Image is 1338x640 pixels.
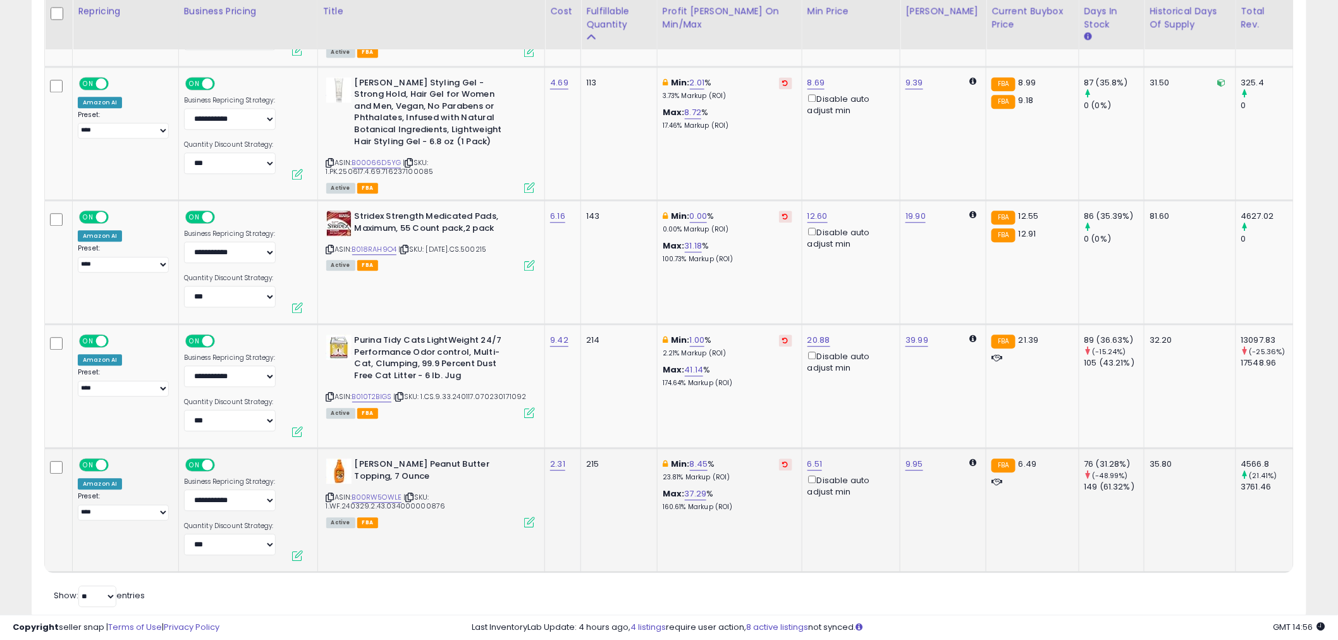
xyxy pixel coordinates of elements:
span: OFF [107,212,127,223]
b: Min: [671,458,690,470]
a: Privacy Policy [164,621,219,633]
div: 86 (35.39%) [1084,211,1145,222]
span: All listings currently available for purchase on Amazon [326,47,355,58]
span: ON [187,336,202,347]
div: Title [323,4,540,18]
div: % [663,77,792,101]
i: This overrides the store level min markup for this listing [663,78,668,87]
b: Min: [671,210,690,222]
label: Quantity Discount Strategy: [184,274,276,283]
div: Profit [PERSON_NAME] on Min/Max [663,4,797,31]
span: All listings currently available for purchase on Amazon [326,517,355,528]
p: 23.81% Markup (ROI) [663,473,792,482]
div: 3761.46 [1241,481,1293,493]
a: 9.39 [905,77,923,89]
span: All listings currently available for purchase on Amazon [326,260,355,271]
span: OFF [107,78,127,89]
small: (21.41%) [1249,471,1277,481]
span: OFF [107,336,127,347]
div: % [663,364,792,388]
a: 19.90 [905,210,926,223]
div: Historical Days Of Supply [1150,4,1230,31]
span: All listings currently available for purchase on Amazon [326,183,355,194]
a: 41.14 [685,364,704,376]
a: 37.29 [685,488,707,500]
div: Min Price [807,4,895,18]
div: Amazon AI [78,97,122,108]
span: Show: entries [54,589,145,601]
a: 9.95 [905,458,923,471]
span: OFF [212,212,233,223]
div: 81.60 [1150,211,1225,222]
div: 0 [1241,233,1293,245]
div: Disable auto adjust min [807,225,891,250]
div: Preset: [78,111,169,139]
small: FBA [991,211,1015,225]
span: 12.91 [1019,228,1036,240]
small: FBA [991,228,1015,242]
div: 215 [586,458,648,470]
p: 160.61% Markup (ROI) [663,503,792,512]
a: 0.00 [690,210,708,223]
div: ASIN: [326,335,536,417]
a: 8.69 [807,77,825,89]
p: 100.73% Markup (ROI) [663,255,792,264]
div: 32.20 [1150,335,1225,346]
label: Quantity Discount Strategy: [184,522,276,531]
div: 0 (0%) [1084,233,1145,245]
span: | SKU: 1.CS.9.33.240117.070230171092 [394,391,527,402]
b: Purina Tidy Cats LightWeight 24/7 Performance Odor control, Multi-Cat, Clumping, 99.9 Percent Dus... [355,335,508,385]
span: ON [80,460,96,471]
div: Days In Stock [1084,4,1139,31]
div: 105 (43.21%) [1084,357,1145,369]
a: 8.72 [685,106,702,119]
span: | SKU: 1.PK.250617.4.69.716237100085 [326,157,434,176]
img: 41f1U+EG79L._SL40_.jpg [326,335,352,360]
a: 31.18 [685,240,703,252]
p: 0.00% Markup (ROI) [663,225,792,234]
div: 89 (36.63%) [1084,335,1145,346]
div: [PERSON_NAME] [905,4,981,18]
b: Stridex Strength Medicated Pads, Maximum, 55 Count pack,2 pack [355,211,508,237]
span: 9.18 [1019,94,1034,106]
span: FBA [357,183,379,194]
div: Repricing [78,4,173,18]
b: Max: [663,488,685,500]
label: Business Repricing Strategy: [184,96,276,105]
small: FBA [991,458,1015,472]
small: (-25.36%) [1249,347,1286,357]
span: | SKU: 1.WF.240329.2.43.034000000876 [326,492,446,511]
a: 8 active listings [747,621,809,633]
span: 21.39 [1019,334,1039,346]
div: 0 [1241,100,1293,111]
span: All listings currently available for purchase on Amazon [326,408,355,419]
small: FBA [991,335,1015,348]
b: [PERSON_NAME] Styling Gel - Strong Hold, Hair Gel for Women and Men, Vegan, No Parabens or Phthal... [355,77,508,151]
a: 4.69 [550,77,568,89]
span: 2025-10-7 14:56 GMT [1274,621,1325,633]
p: 2.21% Markup (ROI) [663,349,792,358]
div: Disable auto adjust min [807,349,891,374]
div: 143 [586,211,648,222]
a: B00066D5YG [352,157,402,168]
div: 325.4 [1241,77,1293,89]
b: Min: [671,334,690,346]
small: FBA [991,95,1015,109]
img: 31ZIWwY3U7L._SL40_.jpg [326,77,352,102]
img: 51FRP+QWOXL._SL40_.jpg [326,211,352,236]
b: Max: [663,106,685,118]
span: FBA [357,517,379,528]
small: FBA [991,77,1015,91]
span: ON [187,460,202,471]
span: 12.55 [1019,210,1039,222]
a: 1.00 [690,334,705,347]
label: Quantity Discount Strategy: [184,398,276,407]
div: % [663,240,792,264]
div: Total Rev. [1241,4,1288,31]
a: 2.31 [550,458,565,471]
label: Business Repricing Strategy: [184,230,276,238]
div: Business Pricing [184,4,312,18]
div: % [663,335,792,358]
b: Max: [663,240,685,252]
i: Calculated using Dynamic Max Price. [969,211,976,219]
